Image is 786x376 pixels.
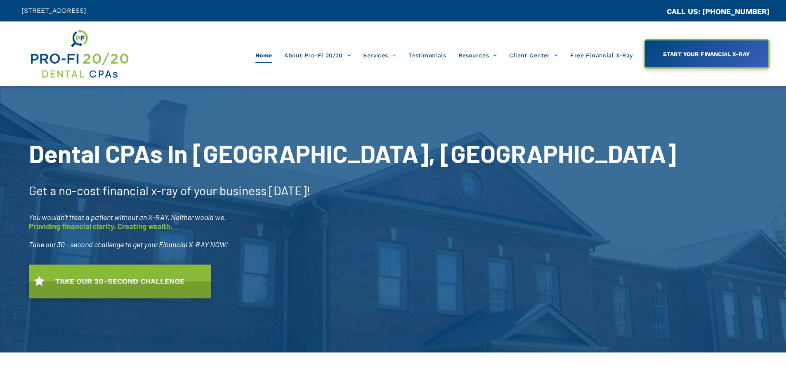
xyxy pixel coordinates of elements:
[52,273,187,290] span: TAKE OUR 30-SECOND CHALLENGE
[59,183,178,198] span: no-cost financial x-ray
[402,47,452,63] a: Testimonials
[29,213,226,222] span: You wouldn’t treat a patient without an X-RAY. Neither would we.
[180,183,311,198] span: of your business [DATE]!
[632,8,667,16] span: CA::CALLC
[29,28,129,80] img: Get Dental CPA Consulting, Bookkeeping, & Bank Loans
[29,265,211,298] a: TAKE OUR 30-SECOND CHALLENGE
[660,47,753,61] span: START YOUR FINANCIAL X-RAY
[644,39,769,69] a: START YOUR FINANCIAL X-RAY
[564,47,639,63] a: Free Financial X-Ray
[29,183,56,198] span: Get a
[357,47,402,63] a: Services
[21,7,86,14] span: [STREET_ADDRESS]
[667,7,769,16] a: CALL US: [PHONE_NUMBER]
[278,47,357,63] a: About Pro-Fi 20/20
[29,138,676,168] span: Dental CPAs In [GEOGRAPHIC_DATA], [GEOGRAPHIC_DATA]
[503,47,564,63] a: Client Center
[29,222,172,231] span: Providing financial clarity. Creating wealth.
[249,47,279,63] a: Home
[29,240,228,249] span: Take our 30 - second challenge to get your Financial X-RAY NOW!
[452,47,503,63] a: Resources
